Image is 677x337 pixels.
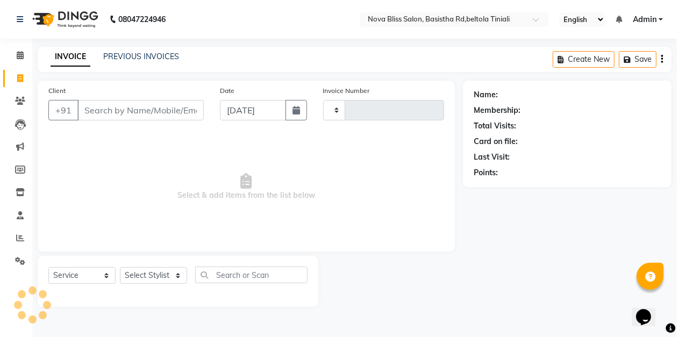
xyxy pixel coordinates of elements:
label: Date [220,86,234,96]
button: Create New [553,51,615,68]
div: Name: [474,89,498,101]
div: Membership: [474,105,521,116]
button: +91 [48,100,79,120]
iframe: chat widget [632,294,666,326]
span: Admin [633,14,657,25]
button: Save [619,51,657,68]
div: Last Visit: [474,152,510,163]
a: INVOICE [51,47,90,67]
span: Select & add items from the list below [48,133,444,241]
a: PREVIOUS INVOICES [103,52,179,61]
img: logo [27,4,101,34]
label: Invoice Number [323,86,370,96]
div: Total Visits: [474,120,516,132]
b: 08047224946 [118,4,166,34]
div: Points: [474,167,498,178]
label: Client [48,86,66,96]
input: Search or Scan [195,267,308,283]
div: Card on file: [474,136,518,147]
input: Search by Name/Mobile/Email/Code [77,100,204,120]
